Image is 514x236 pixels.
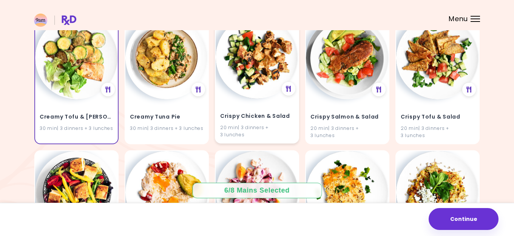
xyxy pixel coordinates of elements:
button: Continue [429,208,499,230]
div: 20 min | 3 dinners + 3 lunches [220,124,294,138]
h4: Crispy Salmon & Salad [310,111,384,123]
div: See Meal Plan [191,83,205,96]
div: 20 min | 3 dinners + 3 lunches [310,125,384,139]
div: 30 min | 3 dinners + 3 lunches [130,125,204,132]
h4: Creamy Tuna Pie [130,111,204,123]
h4: Crispy Tofu & Salad [401,111,474,123]
div: See Meal Plan [282,82,295,96]
h4: Creamy Tofu & Zucchini [40,111,113,123]
div: See Meal Plan [372,83,386,96]
div: See Meal Plan [462,83,476,96]
div: 30 min | 3 dinners + 3 lunches [40,125,113,132]
img: RxDiet [34,14,76,27]
div: 20 min | 3 dinners + 3 lunches [401,125,474,139]
div: 6 / 8 Mains Selected [219,186,295,195]
div: See Meal Plan [101,83,115,96]
h4: Crispy Chicken & Salad [220,110,294,122]
span: Menu [449,15,468,22]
